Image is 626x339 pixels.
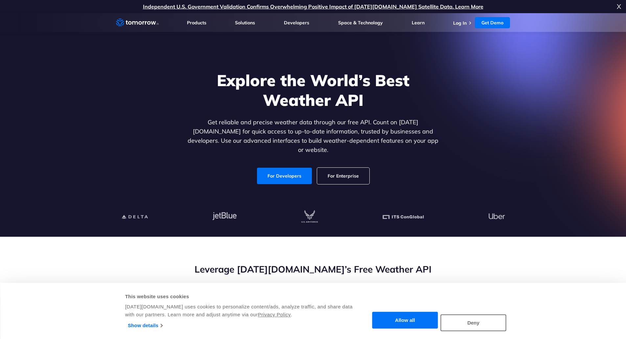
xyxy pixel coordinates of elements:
[412,20,425,26] a: Learn
[125,303,354,319] div: [DATE][DOMAIN_NAME] uses cookies to personalize content/ads, analyze traffic, and share data with...
[372,312,438,329] button: Allow all
[125,293,354,301] div: This website uses cookies
[235,20,255,26] a: Solutions
[187,20,206,26] a: Products
[186,70,440,110] h1: Explore the World’s Best Weather API
[441,314,506,331] button: Deny
[116,263,510,276] h2: Leverage [DATE][DOMAIN_NAME]’s Free Weather API
[186,118,440,155] p: Get reliable and precise weather data through our free API. Count on [DATE][DOMAIN_NAME] for quic...
[143,3,483,10] a: Independent U.S. Government Validation Confirms Overwhelming Positive Impact of [DATE][DOMAIN_NAM...
[128,321,162,330] a: Show details
[475,17,510,28] a: Get Demo
[317,168,369,184] a: For Enterprise
[116,18,159,28] a: Home link
[453,20,467,26] a: Log In
[338,20,383,26] a: Space & Technology
[258,312,291,317] a: Privacy Policy
[284,20,309,26] a: Developers
[257,168,312,184] a: For Developers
